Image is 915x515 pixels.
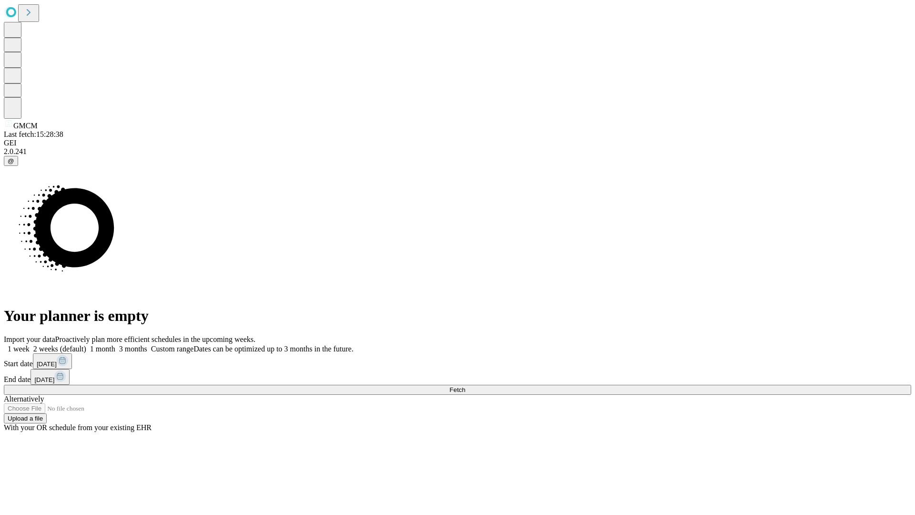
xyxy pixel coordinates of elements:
[193,345,353,353] span: Dates can be optimized up to 3 months in the future.
[4,156,18,166] button: @
[4,353,911,369] div: Start date
[55,335,255,343] span: Proactively plan more efficient schedules in the upcoming weeks.
[8,157,14,165] span: @
[4,335,55,343] span: Import your data
[4,423,152,432] span: With your OR schedule from your existing EHR
[119,345,147,353] span: 3 months
[4,130,63,138] span: Last fetch: 15:28:38
[4,395,44,403] span: Alternatively
[151,345,193,353] span: Custom range
[33,345,86,353] span: 2 weeks (default)
[4,139,911,147] div: GEI
[4,369,911,385] div: End date
[33,353,72,369] button: [DATE]
[4,147,911,156] div: 2.0.241
[37,360,57,368] span: [DATE]
[4,307,911,325] h1: Your planner is empty
[449,386,465,393] span: Fetch
[30,369,70,385] button: [DATE]
[13,122,38,130] span: GMCM
[4,413,47,423] button: Upload a file
[34,376,54,383] span: [DATE]
[4,385,911,395] button: Fetch
[8,345,30,353] span: 1 week
[90,345,115,353] span: 1 month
